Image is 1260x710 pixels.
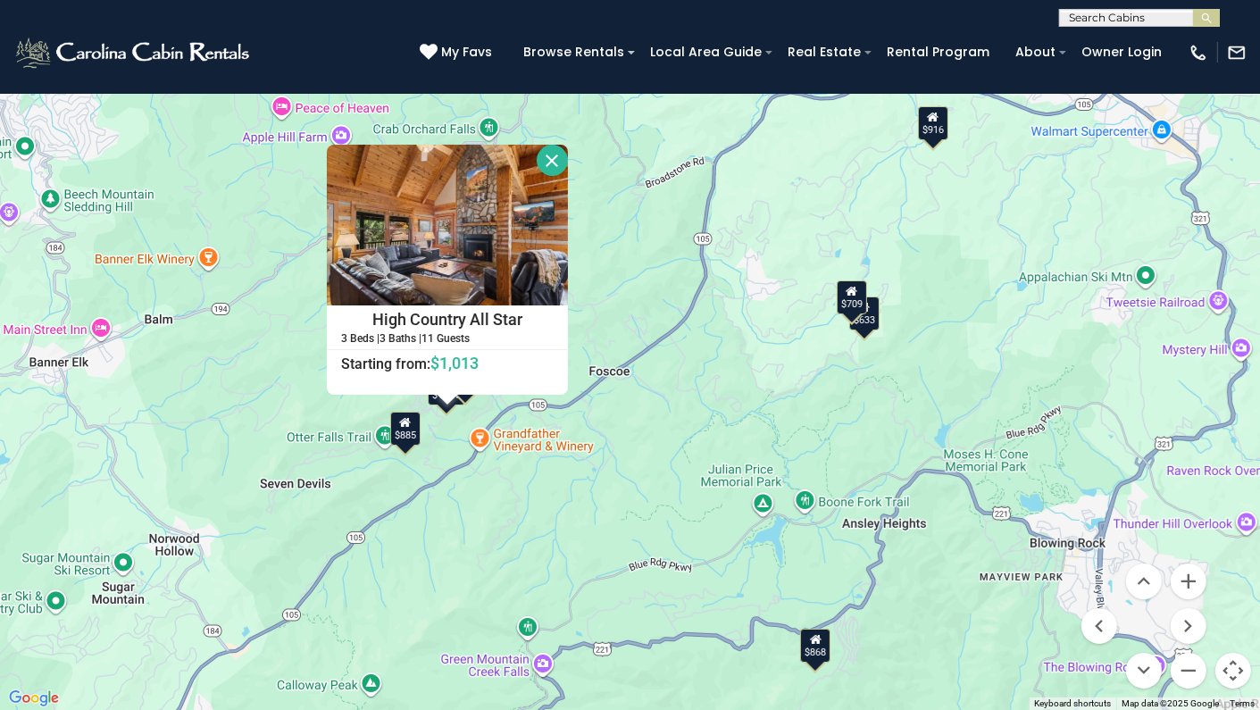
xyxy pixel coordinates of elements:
[641,38,771,66] a: Local Area Guide
[514,38,633,66] a: Browse Rentals
[1126,564,1162,599] button: Move up
[420,43,496,63] a: My Favs
[878,38,998,66] a: Rental Program
[848,296,879,330] div: $633
[1006,38,1064,66] a: About
[836,280,866,314] div: $709
[441,43,492,62] span: My Favs
[779,38,870,66] a: Real Estate
[1189,43,1208,63] img: phone-regular-white.png
[1227,43,1247,63] img: mail-regular-white.png
[1171,564,1206,599] button: Zoom in
[1072,38,1171,66] a: Owner Login
[13,35,255,71] img: White-1-2.png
